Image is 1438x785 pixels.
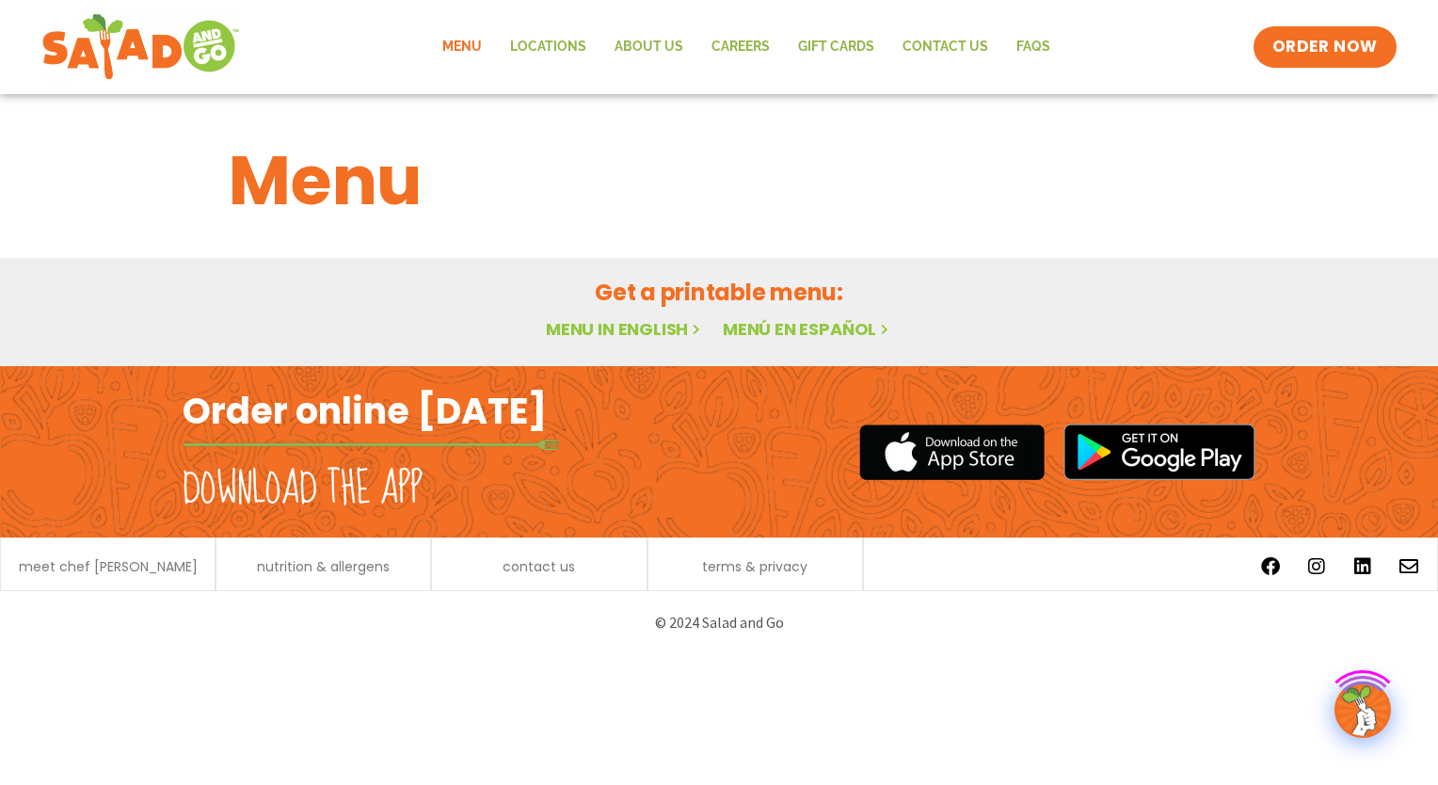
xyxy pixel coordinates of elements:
[1063,424,1255,480] img: google_play
[183,440,559,450] img: fork
[41,9,240,85] img: new-SAG-logo-768×292
[496,25,600,69] a: Locations
[229,130,1209,232] h1: Menu
[600,25,697,69] a: About Us
[503,560,575,573] a: contact us
[257,560,390,573] a: nutrition & allergens
[697,25,784,69] a: Careers
[428,25,1064,69] nav: Menu
[1272,36,1378,58] span: ORDER NOW
[859,422,1045,483] img: appstore
[702,560,807,573] a: terms & privacy
[19,560,198,573] a: meet chef [PERSON_NAME]
[428,25,496,69] a: Menu
[1254,26,1397,68] a: ORDER NOW
[723,317,892,341] a: Menú en español
[784,25,888,69] a: GIFT CARDS
[546,317,704,341] a: Menu in English
[888,25,1002,69] a: Contact Us
[229,276,1209,309] h2: Get a printable menu:
[183,388,547,434] h2: Order online [DATE]
[183,463,423,516] h2: Download the app
[192,610,1246,635] p: © 2024 Salad and Go
[1002,25,1064,69] a: FAQs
